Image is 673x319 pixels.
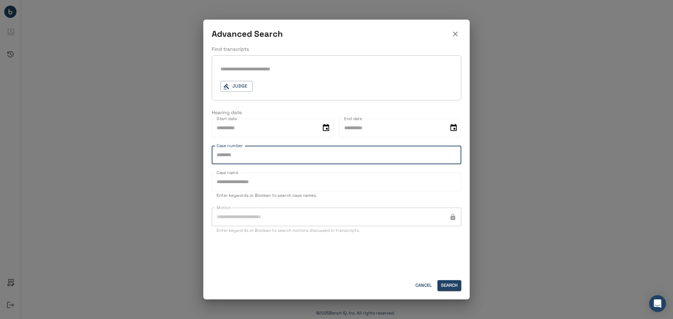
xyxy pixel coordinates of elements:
[449,214,456,221] svg: This feature has been disabled by your account admin.
[212,46,461,53] p: Find transcripts
[217,192,456,199] p: Enter keywords or Boolean to search case names.
[217,227,456,234] p: Enter keywords or Boolean to search motions discussed in transcripts.
[344,116,362,122] label: End date
[447,121,461,135] button: Choose date
[319,121,333,135] button: Choose date
[212,109,461,116] p: Hearing date
[217,116,237,122] label: Start date
[217,169,238,175] label: Case name
[437,280,461,291] button: Search
[217,143,243,148] label: Case number
[217,204,231,210] label: Motion
[649,295,666,312] div: Open Intercom Messenger
[212,28,283,40] h5: Advanced Search
[412,280,435,291] button: Cancel
[220,81,253,92] button: Judge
